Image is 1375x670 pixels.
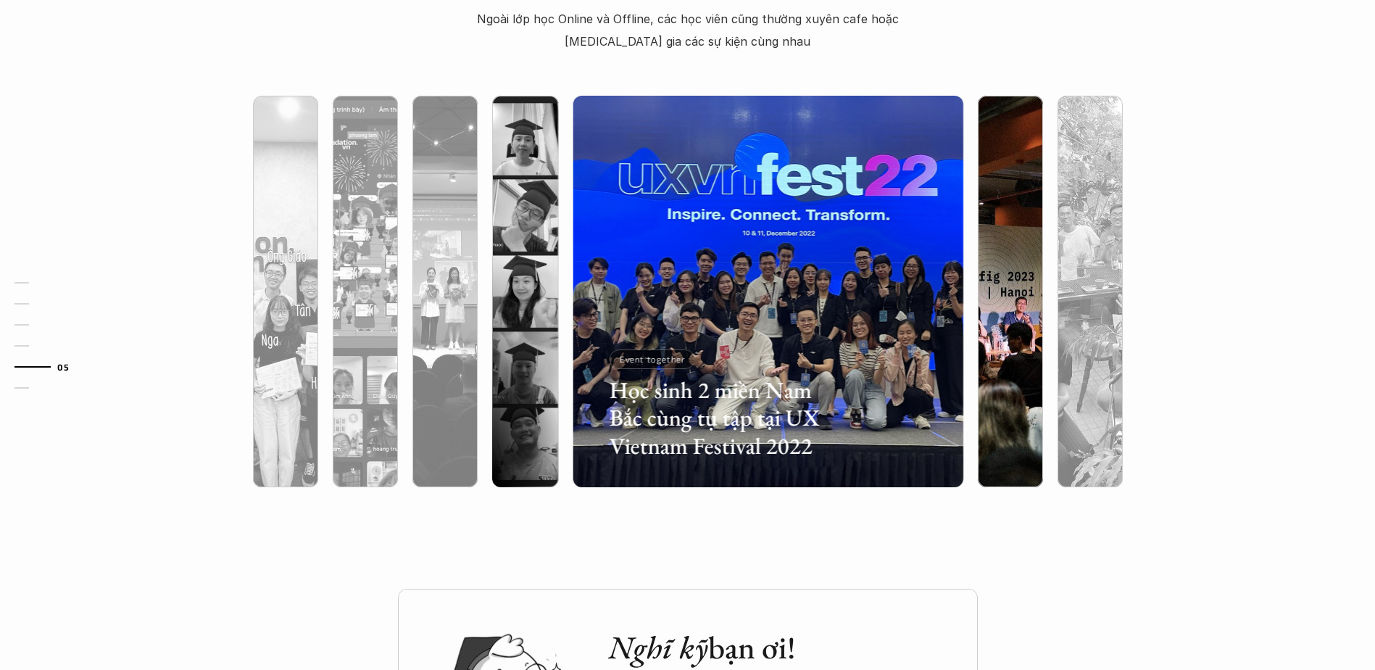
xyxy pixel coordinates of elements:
[57,361,69,371] strong: 05
[619,355,684,365] p: Event together
[609,376,842,460] h3: Học sinh 2 miền Nam Bắc cùng tụ tập tại UX Vietnam Festival 2022
[14,358,83,376] a: 05
[608,629,949,667] h2: bạn ơi!
[468,8,908,52] p: Ngoài lớp học Online và Offline, các học viên cũng thường xuyên cafe hoặc [MEDICAL_DATA] gia các ...
[608,626,708,668] em: Nghĩ kỹ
